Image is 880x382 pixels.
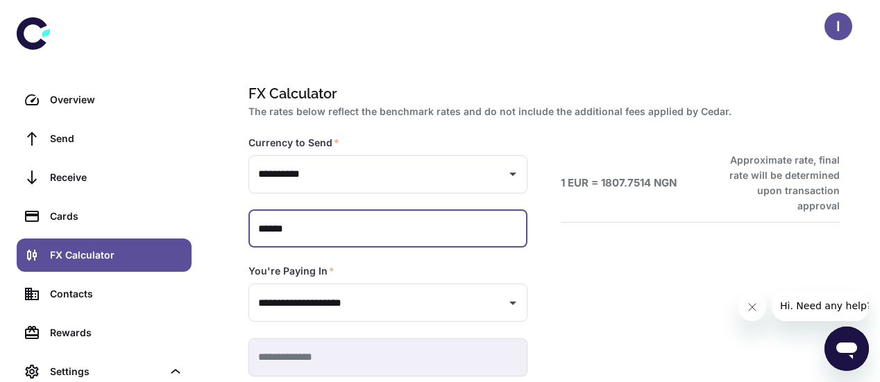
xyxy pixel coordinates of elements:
[17,277,192,311] a: Contacts
[503,293,523,313] button: Open
[17,122,192,155] a: Send
[248,83,834,104] h1: FX Calculator
[824,327,869,371] iframe: Button to launch messaging window
[50,131,183,146] div: Send
[248,136,339,150] label: Currency to Send
[738,293,766,321] iframe: Close message
[248,264,335,278] label: You're Paying In
[50,209,183,224] div: Cards
[503,164,523,184] button: Open
[50,325,183,340] div: Rewards
[17,161,192,194] a: Receive
[824,12,852,40] button: I
[50,248,183,263] div: FX Calculator
[50,92,183,107] div: Overview
[17,238,192,272] a: FX Calculator
[714,153,840,214] h6: Approximate rate, final rate will be determined upon transaction approval
[17,316,192,349] a: Rewards
[50,286,183,302] div: Contacts
[50,364,162,379] div: Settings
[561,175,677,191] h6: 1 EUR = 1807.7514 NGN
[17,83,192,116] a: Overview
[17,200,192,233] a: Cards
[8,10,100,21] span: Hi. Need any help?
[50,170,183,185] div: Receive
[772,290,869,321] iframe: Message from company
